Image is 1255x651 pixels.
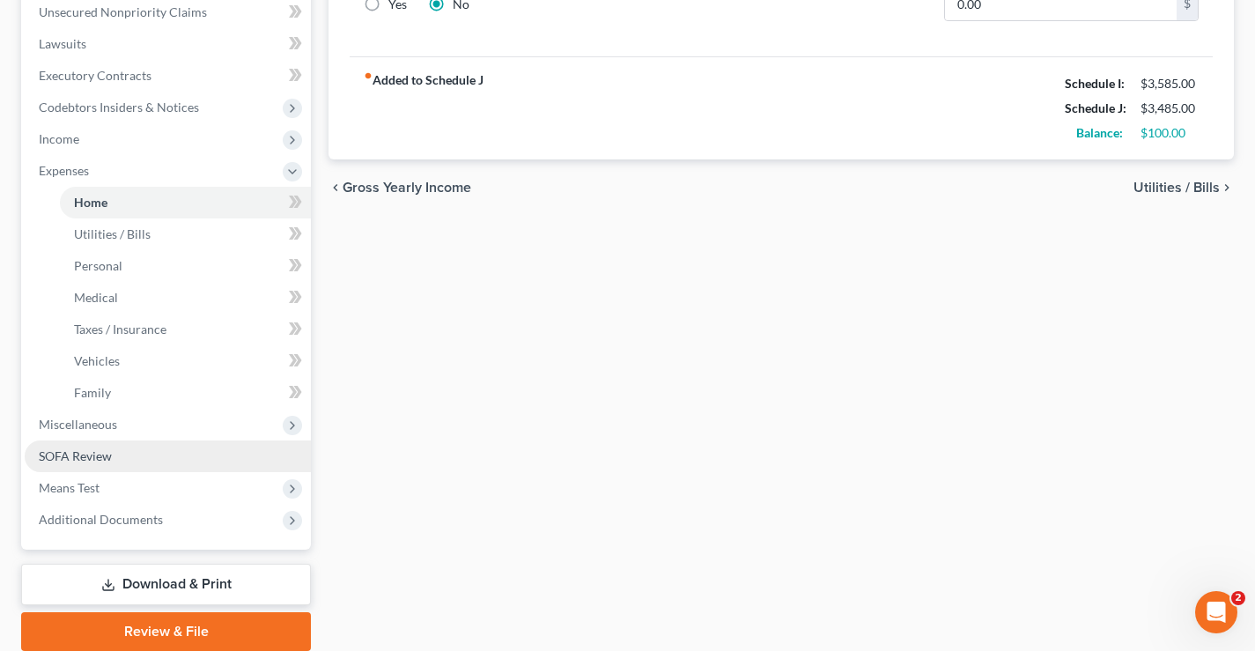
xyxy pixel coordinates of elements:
span: 2 [1231,591,1245,605]
a: Vehicles [60,345,311,377]
i: fiber_manual_record [364,71,373,80]
a: Family [60,377,311,409]
span: Home [74,195,107,210]
a: Download & Print [21,564,311,605]
a: Review & File [21,612,311,651]
i: chevron_right [1220,181,1234,195]
a: Executory Contracts [25,60,311,92]
span: Medical [74,290,118,305]
strong: Added to Schedule J [364,71,484,145]
span: Gross Yearly Income [343,181,471,195]
span: Utilities / Bills [74,226,151,241]
a: Medical [60,282,311,314]
span: Utilities / Bills [1133,181,1220,195]
span: Unsecured Nonpriority Claims [39,4,207,19]
span: Income [39,131,79,146]
span: Means Test [39,480,100,495]
a: SOFA Review [25,440,311,472]
iframe: Intercom live chat [1195,591,1237,633]
span: Personal [74,258,122,273]
span: Codebtors Insiders & Notices [39,100,199,115]
div: $100.00 [1141,124,1199,142]
a: Personal [60,250,311,282]
i: chevron_left [329,181,343,195]
span: Family [74,385,111,400]
span: Additional Documents [39,512,163,527]
a: Taxes / Insurance [60,314,311,345]
span: Executory Contracts [39,68,151,83]
span: Vehicles [74,353,120,368]
div: $3,485.00 [1141,100,1199,117]
a: Lawsuits [25,28,311,60]
span: Miscellaneous [39,417,117,432]
span: Expenses [39,163,89,178]
strong: Balance: [1076,125,1123,140]
a: Utilities / Bills [60,218,311,250]
strong: Schedule J: [1065,100,1126,115]
button: chevron_left Gross Yearly Income [329,181,471,195]
button: Utilities / Bills chevron_right [1133,181,1234,195]
div: $3,585.00 [1141,75,1199,92]
strong: Schedule I: [1065,76,1125,91]
span: Taxes / Insurance [74,322,166,337]
span: Lawsuits [39,36,86,51]
a: Home [60,187,311,218]
span: SOFA Review [39,448,112,463]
